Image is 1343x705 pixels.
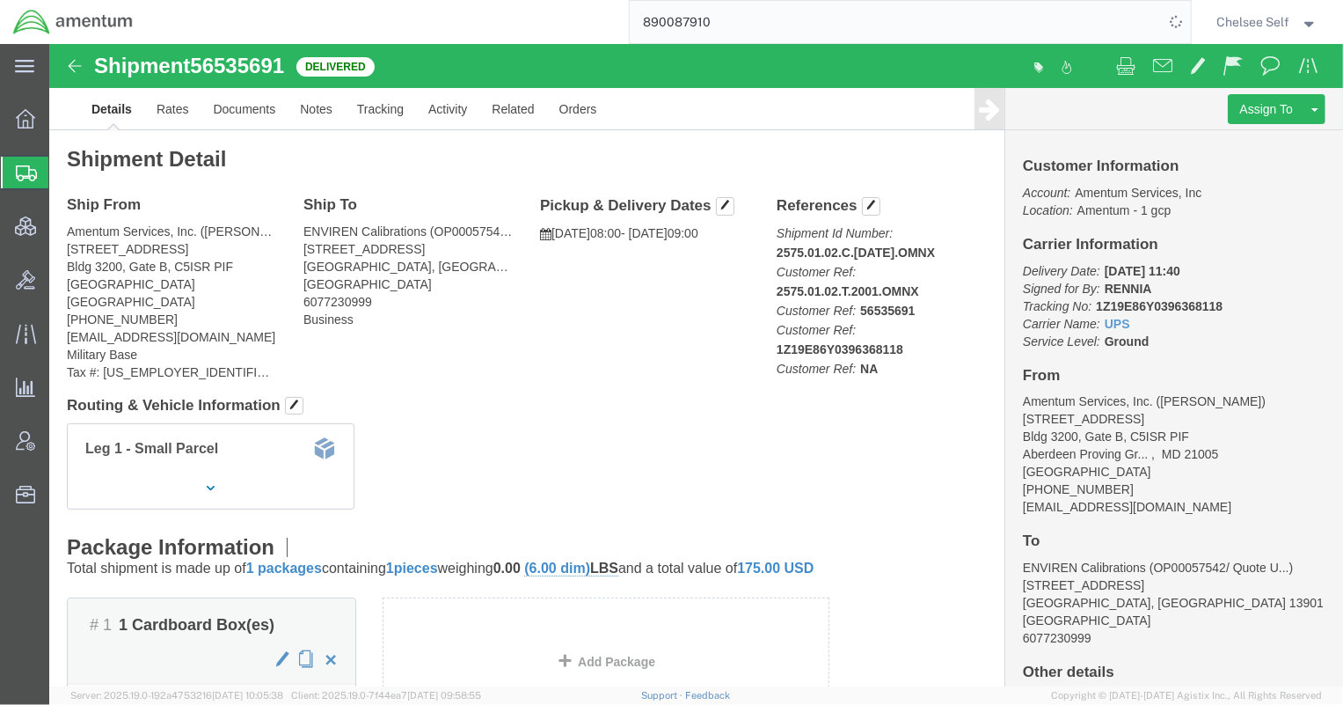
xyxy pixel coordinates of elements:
span: Copyright © [DATE]-[DATE] Agistix Inc., All Rights Reserved [1051,688,1322,703]
span: Chelsee Self [1217,12,1290,32]
input: Search for shipment number, reference number [630,1,1164,43]
a: Support [641,690,685,701]
span: [DATE] 10:05:38 [212,690,283,701]
span: Server: 2025.19.0-192a4753216 [70,690,283,701]
iframe: FS Legacy Container [49,44,1343,687]
span: Client: 2025.19.0-7f44ea7 [291,690,481,701]
span: [DATE] 09:58:55 [407,690,481,701]
a: Feedback [685,690,730,701]
img: logo [12,9,134,35]
button: Chelsee Self [1216,11,1319,33]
